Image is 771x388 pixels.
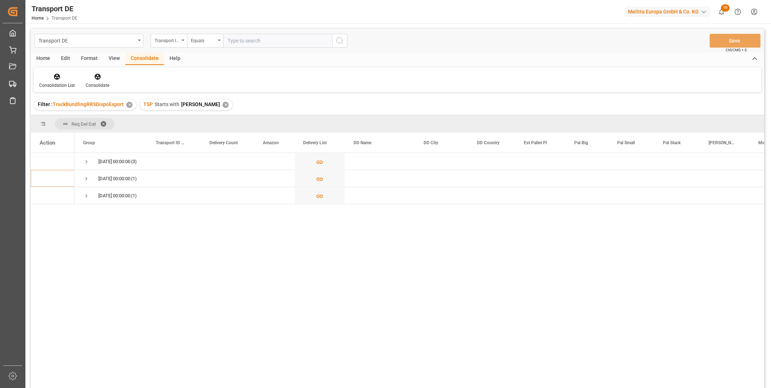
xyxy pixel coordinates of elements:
[72,121,96,127] span: Req Del Dat
[617,140,635,145] span: Pal Small
[303,140,327,145] span: Delivery List
[125,53,164,65] div: Consolidate
[131,170,137,187] span: (1)
[98,170,130,187] div: [DATE] 00:00:00
[143,101,153,107] span: TSP
[131,187,137,204] span: (1)
[181,101,220,107] span: [PERSON_NAME]
[625,7,710,17] div: Melitta Europa GmbH & Co. KG
[34,34,143,48] button: open menu
[164,53,186,65] div: Help
[721,4,730,12] span: 10
[53,101,124,107] span: TruckBundlingRRSDispoExport
[76,53,103,65] div: Format
[38,101,53,107] span: Filter :
[663,140,681,145] span: Pal Stack
[574,140,588,145] span: Pal Big
[710,34,760,48] button: Save
[32,16,44,21] a: Home
[424,140,438,145] span: DD City
[625,5,713,19] button: Melitta Europa GmbH & Co. KG
[39,82,75,89] div: Consolidation List
[103,53,125,65] div: View
[38,36,135,45] div: Transport DE
[31,187,74,204] div: Press SPACE to select this row.
[263,140,279,145] span: Amazon
[223,102,229,108] div: ✕
[524,140,547,145] span: Est Pallet Pl
[332,34,347,48] button: search button
[151,34,187,48] button: open menu
[83,140,95,145] span: Group
[98,187,130,204] div: [DATE] 00:00:00
[209,140,238,145] span: Delivery Count
[40,140,55,146] div: Action
[354,140,371,145] span: DD Name
[31,153,74,170] div: Press SPACE to select this row.
[726,47,747,53] span: Ctrl/CMD + S
[477,140,499,145] span: DD Country
[709,140,734,145] span: [PERSON_NAME]
[191,36,216,44] div: Equals
[223,34,332,48] input: Type to search
[730,4,746,20] button: Help Center
[155,36,179,44] div: Transport ID Logward
[155,101,179,107] span: Starts with
[187,34,223,48] button: open menu
[32,3,77,14] div: Transport DE
[31,170,74,187] div: Press SPACE to select this row.
[86,82,109,89] div: Consolidate
[98,153,130,170] div: [DATE] 00:00:00
[131,153,137,170] span: (3)
[31,53,56,65] div: Home
[126,102,132,108] div: ✕
[713,4,730,20] button: show 10 new notifications
[156,140,185,145] span: Transport ID Logward
[56,53,76,65] div: Edit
